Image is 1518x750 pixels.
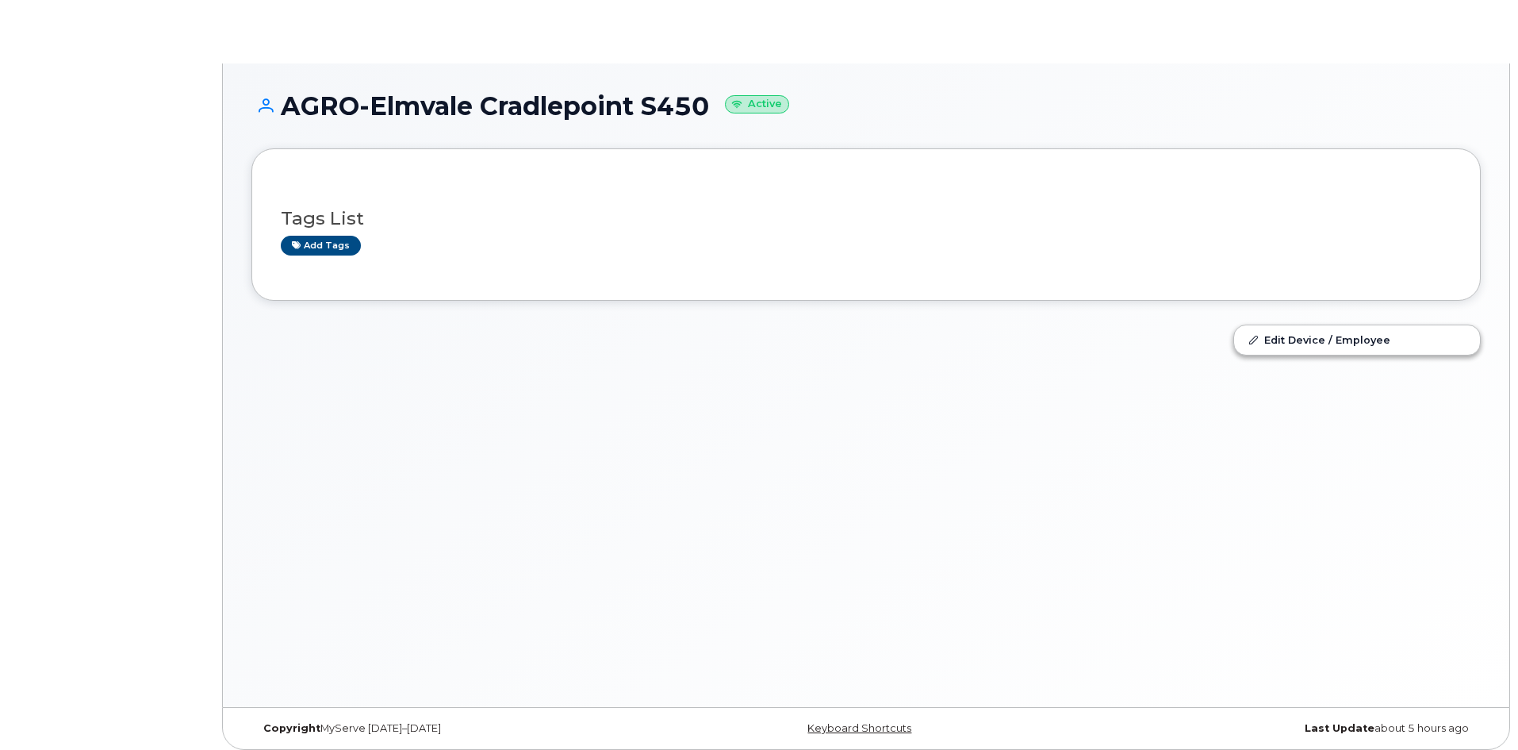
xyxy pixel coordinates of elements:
[251,722,661,735] div: MyServe [DATE]–[DATE]
[281,236,361,256] a: Add tags
[1071,722,1481,735] div: about 5 hours ago
[251,92,1481,120] h1: AGRO-Elmvale Cradlepoint S450
[1305,722,1374,734] strong: Last Update
[725,95,789,113] small: Active
[281,209,1451,229] h3: Tags List
[263,722,320,734] strong: Copyright
[1234,325,1480,354] a: Edit Device / Employee
[807,722,911,734] a: Keyboard Shortcuts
